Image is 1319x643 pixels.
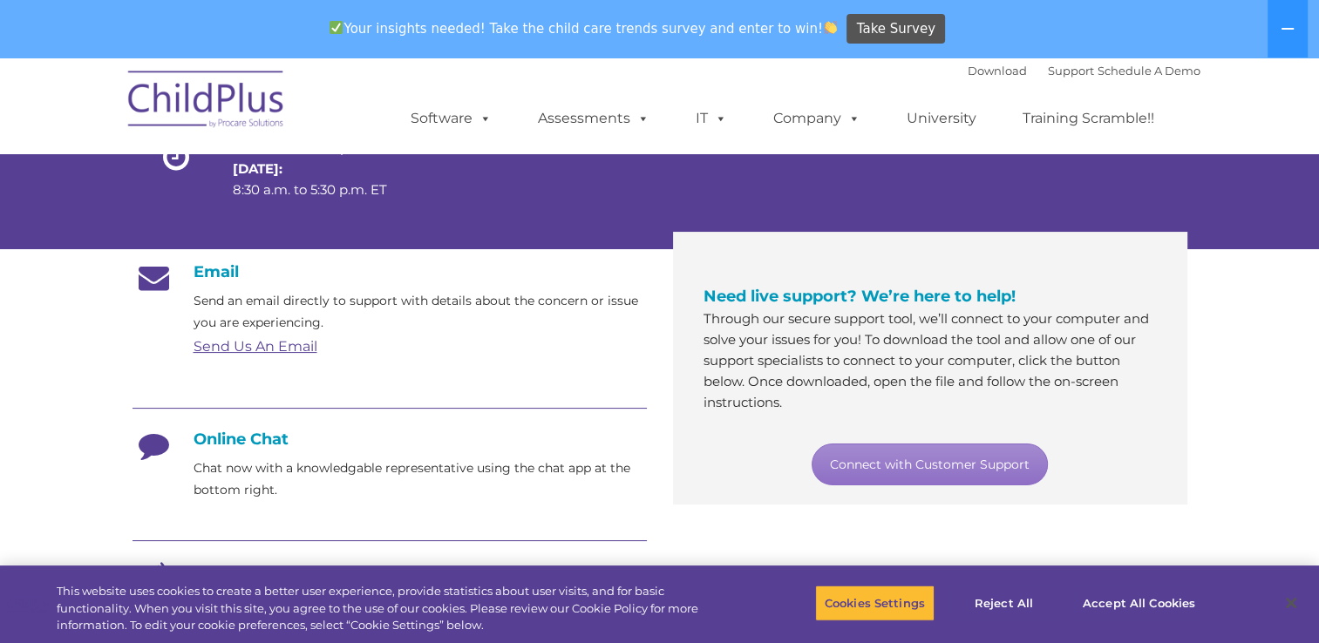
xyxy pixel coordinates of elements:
a: Connect with Customer Support [812,443,1048,485]
font: | [968,64,1200,78]
h4: Email [133,262,647,281]
a: Company [756,101,878,136]
a: University [889,101,994,136]
button: Close [1272,584,1310,622]
p: Send an email directly to support with details about the concern or issue you are experiencing. [194,290,647,334]
a: Send Us An Email [194,338,317,355]
button: Reject All [949,585,1058,621]
p: 8:30 a.m. to 6:30 p.m. ET 8:30 a.m. to 5:30 p.m. ET [233,117,418,200]
span: Take Survey [857,14,935,44]
a: Software [393,101,509,136]
a: Support [1048,64,1094,78]
p: Call [DATE] to be connected with a friendly support representative who's eager to help. [194,562,647,606]
img: 👏 [824,21,837,34]
span: Your insights needed! Take the child care trends survey and enter to win! [323,11,845,45]
a: Schedule A Demo [1098,64,1200,78]
p: Through our secure support tool, we’ll connect to your computer and solve your issues for you! To... [704,308,1157,413]
p: Chat now with a knowledgable representative using the chat app at the bottom right. [194,457,647,501]
img: ChildPlus by Procare Solutions [119,58,294,146]
button: Accept All Cookies [1073,585,1205,621]
strong: [DATE]: [233,160,282,177]
a: IT [678,101,744,136]
span: Need live support? We’re here to help! [704,287,1016,306]
button: Cookies Settings [815,585,935,621]
a: Take Survey [846,14,945,44]
h4: Online Chat [133,430,647,449]
img: ✅ [330,21,343,34]
a: Download [968,64,1027,78]
div: This website uses cookies to create a better user experience, provide statistics about user visit... [57,583,725,634]
a: Assessments [520,101,667,136]
a: Training Scramble!! [1005,101,1172,136]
